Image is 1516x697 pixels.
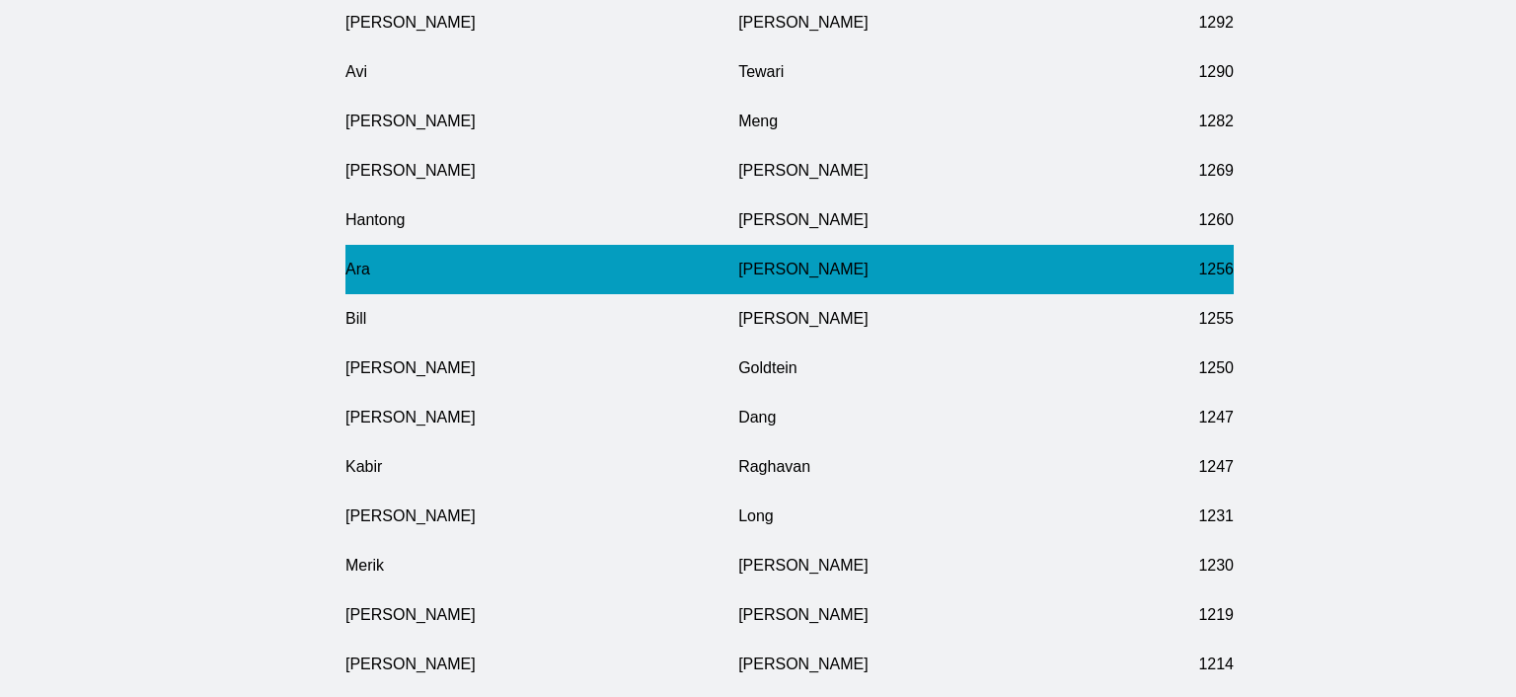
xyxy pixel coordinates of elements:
td: Ara [345,245,738,294]
td: 1214 [1131,640,1234,689]
td: Goldtein [738,344,1131,393]
td: [PERSON_NAME] [738,294,1131,344]
td: [PERSON_NAME] [738,541,1131,590]
td: 1255 [1131,294,1234,344]
td: 1260 [1131,195,1234,245]
td: 1219 [1131,590,1234,640]
td: 1282 [1131,97,1234,146]
td: 1269 [1131,146,1234,195]
td: [PERSON_NAME] [345,97,738,146]
td: 1247 [1131,393,1234,442]
td: Meng [738,97,1131,146]
td: Tewari [738,47,1131,97]
td: [PERSON_NAME] [345,590,738,640]
td: [PERSON_NAME] [345,492,738,541]
td: Dang [738,393,1131,442]
td: Avi [345,47,738,97]
td: 1290 [1131,47,1234,97]
td: Raghavan [738,442,1131,492]
td: [PERSON_NAME] [738,590,1131,640]
td: Merik [345,541,738,590]
td: [PERSON_NAME] [345,146,738,195]
td: [PERSON_NAME] [738,195,1131,245]
td: 1231 [1131,492,1234,541]
td: [PERSON_NAME] [738,640,1131,689]
td: [PERSON_NAME] [345,393,738,442]
td: [PERSON_NAME] [345,640,738,689]
td: Kabir [345,442,738,492]
td: [PERSON_NAME] [738,245,1131,294]
td: [PERSON_NAME] [738,146,1131,195]
td: 1247 [1131,442,1234,492]
td: Long [738,492,1131,541]
td: 1250 [1131,344,1234,393]
td: Hantong [345,195,738,245]
td: 1256 [1131,245,1234,294]
td: [PERSON_NAME] [345,344,738,393]
td: Bill [345,294,738,344]
td: 1230 [1131,541,1234,590]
